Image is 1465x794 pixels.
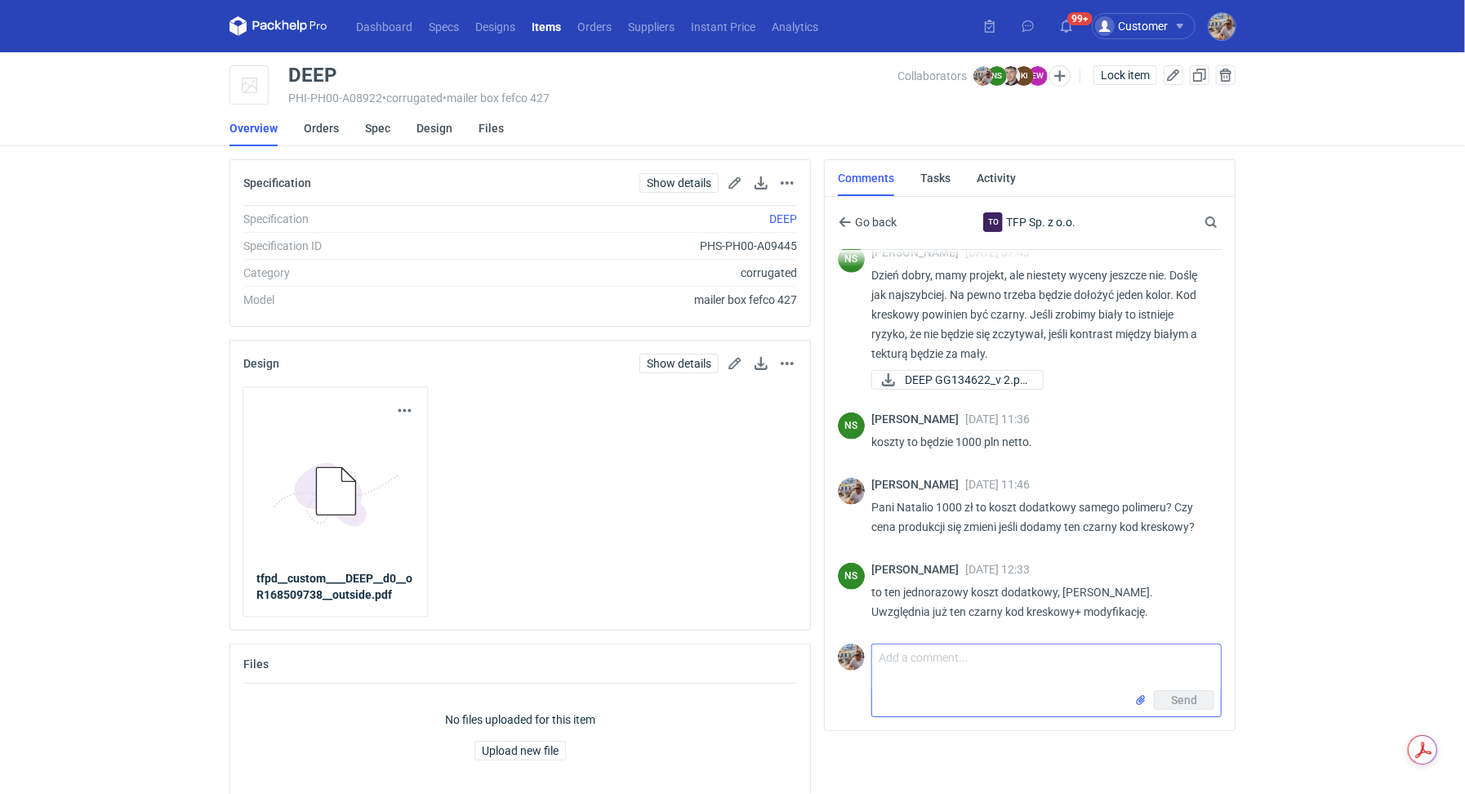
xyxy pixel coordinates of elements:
a: Comments [838,160,894,196]
a: Items [523,16,569,36]
a: Orders [304,110,339,146]
h2: Specification [243,176,311,190]
a: Suppliers [620,16,683,36]
button: Upload new file [474,741,566,761]
svg: Packhelp Pro [229,16,327,36]
div: mailer box fefco 427 [465,292,797,308]
div: Model [243,292,465,308]
span: [DATE] 12:33 [965,563,1030,576]
figcaption: NS [838,413,865,439]
a: Instant Price [683,16,764,36]
div: PHS-PH00-A09445 [465,238,797,254]
a: Show details [639,354,719,373]
a: Dashboard [348,16,421,36]
span: Collaborators [897,69,967,83]
div: TFP Sp. z o.o. [951,212,1110,232]
button: Send [1154,690,1214,710]
button: Edit spec [725,173,745,193]
span: Upload new file [482,745,559,756]
figcaption: To [983,212,1003,232]
figcaption: NS [987,66,1007,86]
button: Download design [751,354,771,373]
span: Send [1171,694,1197,706]
a: Spec [365,110,390,146]
a: Designs [467,16,523,36]
div: DEEP GG134622_v 2.pdf [871,370,1035,390]
a: Show details [639,173,719,193]
div: DEEP [288,65,336,85]
h2: Design [243,357,279,370]
div: Category [243,265,465,281]
button: 99+ [1053,13,1080,39]
input: Search [1201,212,1253,232]
p: koszty to będzie 1000 pln netto. [871,432,1209,452]
span: [PERSON_NAME] [871,246,965,259]
a: Activity [977,160,1016,196]
button: Duplicate Item [1190,65,1209,85]
span: Go back [852,216,897,228]
span: • mailer box fefco 427 [443,91,550,105]
h2: Files [243,658,269,671]
figcaption: KI [1014,66,1034,86]
a: DEEP GG134622_v 2.pd... [871,370,1044,390]
span: DEEP GG134622_v 2.pd... [905,371,1030,389]
button: Go back [838,212,897,232]
button: Lock item [1093,65,1157,85]
span: Lock item [1101,69,1150,81]
span: [DATE] 11:36 [965,413,1030,426]
div: TFP Sp. z o.o. [983,212,1003,232]
span: [PERSON_NAME] [871,563,965,576]
a: DEEP [769,212,797,225]
button: Delete item [1216,65,1236,85]
p: Pani Natalio 1000 zł to koszt dodatkowy samego polimeru? Czy cena produkcji się zmieni jeśli doda... [871,497,1209,537]
strong: tfpd__custom____DEEP__d0__oR168509738__outside.pdf [257,573,413,602]
span: [DATE] 11:46 [965,478,1030,491]
p: to ten jednorazowy koszt dodatkowy, [PERSON_NAME]. Uwzględnia już ten czarny kod kreskowy+ modyfi... [871,582,1209,622]
span: [DATE] 07:43 [965,246,1030,259]
div: Natalia Stępak [838,246,865,273]
figcaption: NS [838,246,865,273]
figcaption: EW [1028,66,1048,86]
a: tfpd__custom____DEEP__d0__oR168509738__outside.pdf [257,571,415,604]
a: Specs [421,16,467,36]
p: Dzień dobry, mamy projekt, ale niestety wyceny jeszcze nie. Doślę jak najszybciej. Na pewno trzeb... [871,265,1209,364]
a: Tasks [920,160,951,196]
div: Specification [243,211,465,227]
img: Maciej Sikora [1001,66,1021,86]
button: Customer [1092,13,1209,39]
a: Files [479,110,504,146]
div: Customer [1095,16,1168,36]
span: [PERSON_NAME] [871,478,965,491]
a: Analytics [764,16,826,36]
div: PHI-PH00-A08922 [288,91,897,105]
div: Natalia Stępak [838,413,865,439]
button: Edit collaborators [1049,65,1071,87]
div: corrugated [465,265,797,281]
button: Edit item [1164,65,1183,85]
a: Design [416,110,452,146]
img: Michał Palasek [838,644,865,671]
img: Michał Palasek [973,66,993,86]
span: • corrugated [382,91,443,105]
div: Natalia Stępak [838,563,865,590]
a: Orders [569,16,620,36]
button: Actions [395,401,415,421]
figcaption: NS [838,563,865,590]
button: Download specification [751,173,771,193]
button: Actions [777,354,797,373]
a: Overview [229,110,278,146]
img: Michał Palasek [1209,13,1236,40]
span: [PERSON_NAME] [871,413,965,426]
div: Specification ID [243,238,465,254]
img: Michał Palasek [838,478,865,505]
button: Actions [777,173,797,193]
p: No files uploaded for this item [445,711,595,728]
